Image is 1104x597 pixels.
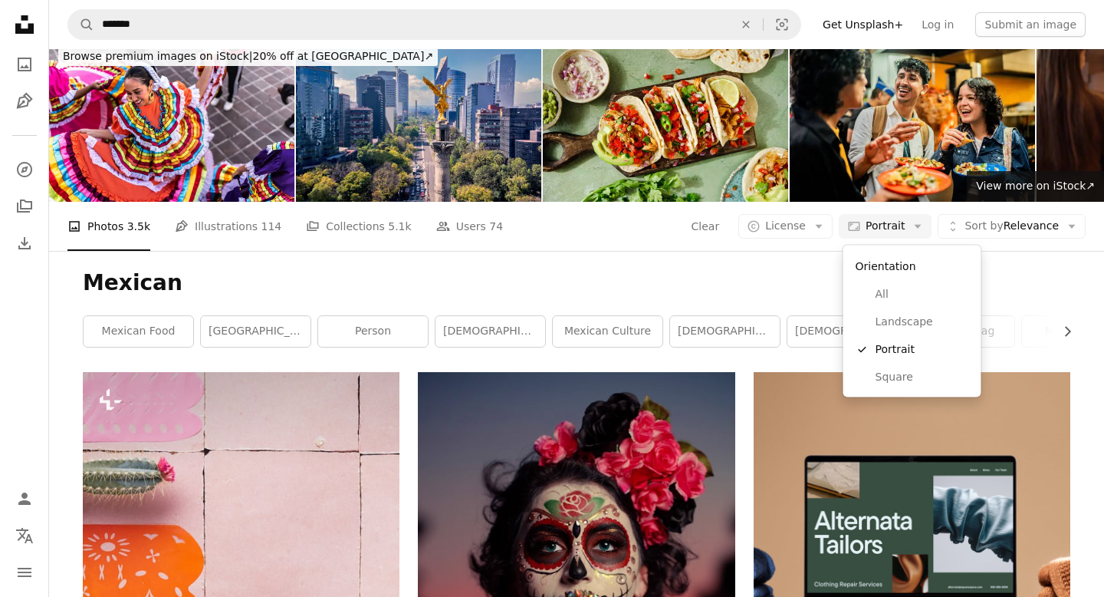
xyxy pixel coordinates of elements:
[866,219,905,234] span: Portrait
[876,287,969,302] span: All
[839,214,932,239] button: Portrait
[849,252,975,281] div: Orientation
[876,369,969,384] span: Square
[876,314,969,329] span: Landscape
[843,246,981,397] div: Portrait
[876,341,969,357] span: Portrait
